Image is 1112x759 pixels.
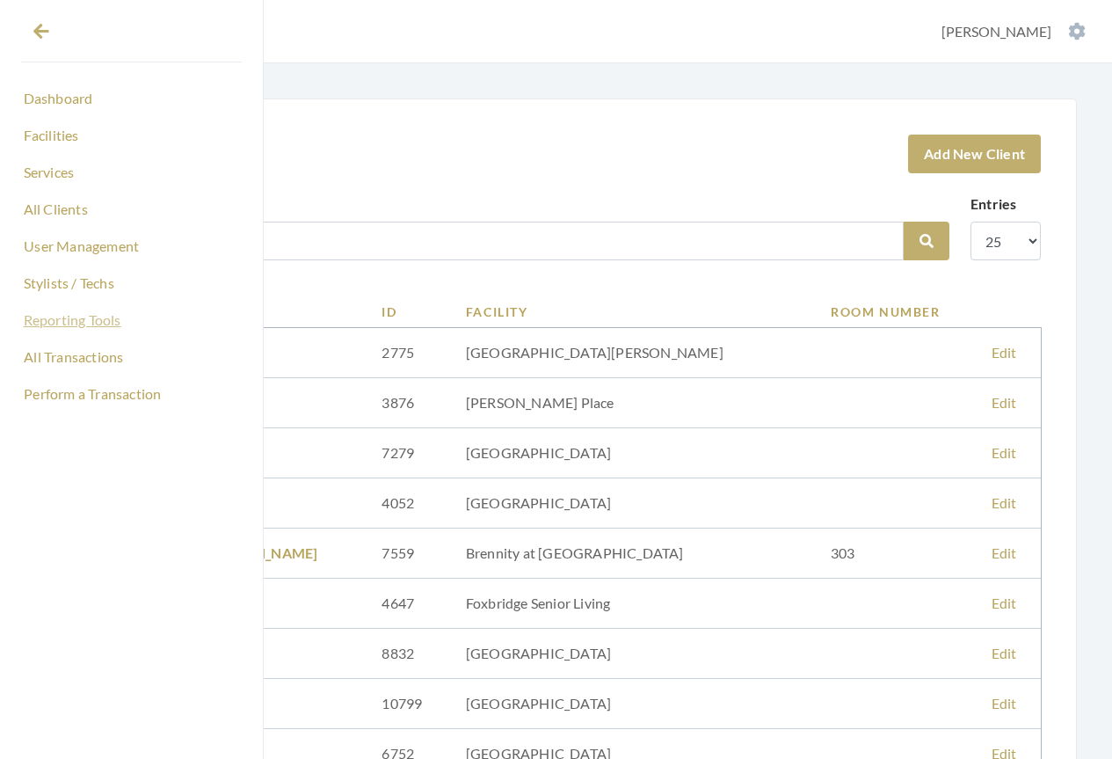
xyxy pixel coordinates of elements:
[448,529,813,579] td: Brennity at [GEOGRAPHIC_DATA]
[448,378,813,428] td: [PERSON_NAME] Place
[364,428,447,478] td: 7279
[364,629,447,679] td: 8832
[21,379,242,409] a: Perform a Transaction
[813,529,974,579] td: 303
[992,344,1017,361] a: Edit
[448,478,813,529] td: [GEOGRAPHIC_DATA]
[448,328,813,378] td: [GEOGRAPHIC_DATA][PERSON_NAME]
[992,394,1017,411] a: Edit
[448,579,813,629] td: Foxbridge Senior Living
[992,444,1017,461] a: Edit
[970,193,1016,215] label: Entries
[831,303,956,321] a: Room Number
[364,529,447,579] td: 7559
[21,84,242,113] a: Dashboard
[448,629,813,679] td: [GEOGRAPHIC_DATA]
[992,544,1017,561] a: Edit
[21,268,242,298] a: Stylists / Techs
[21,231,242,261] a: User Management
[21,157,242,187] a: Services
[21,305,242,335] a: Reporting Tools
[71,222,904,260] input: Search by name, facility or room number
[364,679,447,729] td: 10799
[992,695,1017,712] a: Edit
[908,135,1041,173] a: Add New Client
[992,645,1017,661] a: Edit
[936,22,1091,41] button: [PERSON_NAME]
[21,120,242,150] a: Facilities
[21,194,242,224] a: All Clients
[466,303,796,321] a: Facility
[21,342,242,372] a: All Transactions
[364,378,447,428] td: 3876
[364,579,447,629] td: 4647
[992,494,1017,511] a: Edit
[448,428,813,478] td: [GEOGRAPHIC_DATA]
[448,679,813,729] td: [GEOGRAPHIC_DATA]
[992,595,1017,611] a: Edit
[364,328,447,378] td: 2775
[941,23,1051,40] span: [PERSON_NAME]
[364,478,447,529] td: 4052
[382,303,430,321] a: ID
